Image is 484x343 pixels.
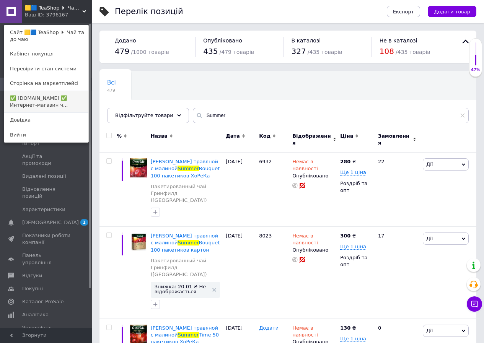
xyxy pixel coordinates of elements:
[292,159,318,174] span: Немає в наявності
[130,232,147,251] img: Чай Гринфилд травяной с малиной Summer Bouquet 100 пакетиков картон
[178,240,199,245] span: Summer
[4,47,88,61] a: Кабінет покупця
[22,206,65,213] span: Характеристики
[340,336,366,342] span: Ще 1 ціна
[259,233,272,239] span: 8023
[178,332,199,338] span: Summer
[340,233,350,239] b: 300
[115,112,173,118] span: Відфільтруйте товари
[434,9,470,15] span: Додати товар
[292,325,318,340] span: Немає в наявності
[22,272,42,279] span: Відгуки
[396,49,430,55] span: / 435 товарів
[292,247,336,254] div: Опубліковано
[340,254,372,268] div: Роздріб та опт
[340,169,366,176] span: Ще 1 ціна
[22,232,71,246] span: Показники роботи компанії
[151,257,222,278] a: Пакетированный чай Гринфилд ([GEOGRAPHIC_DATA])
[308,49,342,55] span: / 435 товарів
[151,133,168,140] span: Назва
[426,236,433,241] span: Дії
[22,173,66,180] span: Видалені позиції
[259,133,271,140] span: Код
[4,62,88,76] a: Перевірити стан системи
[151,159,220,178] a: [PERSON_NAME] травяной с малинойSummerBouquet 100 пакетиков ХоРеКа
[22,219,79,226] span: [DEMOGRAPHIC_DATA]
[4,76,88,91] a: Сторінка на маркетплейсі
[380,37,417,44] span: Не в каталозі
[4,25,88,47] a: Сайт 🟨🟦 TeaShop 🞂 Чай та до чаю
[340,232,356,239] div: ₴
[107,79,116,86] span: Всі
[151,240,220,252] span: Bouquet 100 пакетиков картон
[151,183,222,204] a: Пакетированный чай Гринфилд ([GEOGRAPHIC_DATA])
[292,172,336,179] div: Опубліковано
[107,88,116,93] span: 479
[292,233,318,248] span: Немає в наявності
[25,5,82,11] span: 🟨🟦 TeaShop 🞂 Чай та до чаю
[467,296,482,312] button: Чат з покупцем
[340,159,350,164] b: 280
[426,161,433,167] span: Дії
[22,311,49,318] span: Аналітика
[131,49,169,55] span: / 1000 товарів
[387,6,420,17] button: Експорт
[340,158,356,165] div: ₴
[22,298,64,305] span: Каталог ProSale
[292,133,331,146] span: Відображення
[22,252,71,266] span: Панель управління
[178,166,199,171] span: Summer
[340,244,366,250] span: Ще 1 ціна
[292,37,321,44] span: В каталозі
[115,37,136,44] span: Додано
[220,49,254,55] span: / 479 товарів
[373,227,421,319] div: 17
[224,227,257,319] div: [DATE]
[151,159,218,171] span: [PERSON_NAME] травяной с малиной
[226,133,240,140] span: Дата
[25,11,57,18] div: Ваш ID: 3796167
[224,153,257,227] div: [DATE]
[340,133,353,140] span: Ціна
[4,91,88,112] a: ✅ [DOMAIN_NAME] ✅ Интернет-магазин ч...
[155,284,209,294] span: Знижка: 20.01 ₴ Не відображається
[340,325,350,331] b: 130
[151,166,220,178] span: Bouquet 100 пакетиков ХоРеКа
[380,47,394,56] span: 108
[292,47,306,56] span: 327
[115,8,183,16] div: Перелік позицій
[22,140,40,147] span: Імпорт
[469,67,482,73] div: 47%
[428,6,476,17] button: Додати товар
[378,133,411,146] span: Замовлення
[340,325,356,332] div: ₴
[259,159,272,164] span: 6932
[4,113,88,127] a: Довідка
[22,285,43,292] span: Покупці
[22,186,71,200] span: Відновлення позицій
[115,47,129,56] span: 479
[193,108,469,123] input: Пошук по назві позиції, артикулу і пошуковим запитам
[426,328,433,333] span: Дії
[22,153,71,167] span: Акції та промокоди
[151,325,218,338] span: [PERSON_NAME] травяной с малиной
[117,133,122,140] span: %
[203,47,218,56] span: 435
[393,9,414,15] span: Експорт
[373,153,421,227] div: 22
[130,158,147,177] img: Чай Гринфилд травяной с малиной Summer Bouquet 100 пакетиков ХоРеКа
[80,219,88,226] span: 1
[4,128,88,142] a: Вийти
[203,37,242,44] span: Опубліковано
[151,233,218,245] span: [PERSON_NAME] травяной с малиной
[22,325,71,338] span: Управління сайтом
[259,325,279,331] span: Додати
[340,180,372,194] div: Роздріб та опт
[151,233,220,252] a: [PERSON_NAME] травяной с малинойSummerBouquet 100 пакетиков картон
